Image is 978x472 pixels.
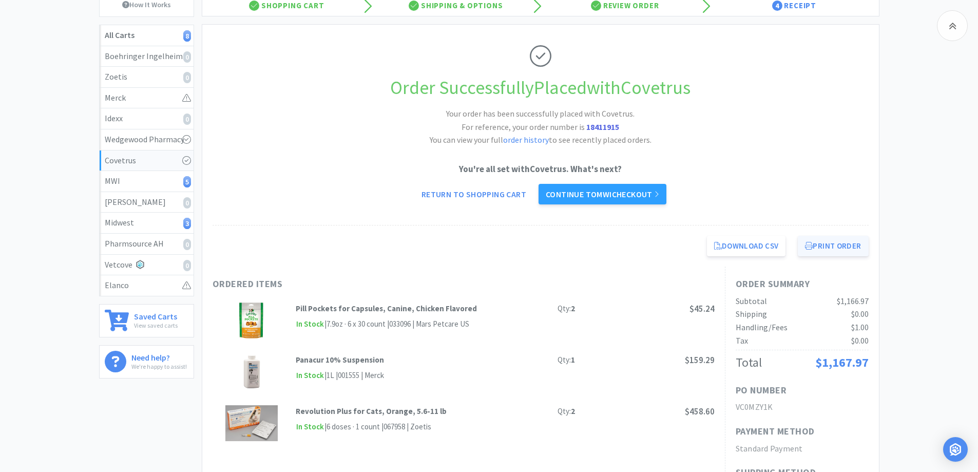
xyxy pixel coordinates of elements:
[736,424,815,439] h1: Payment Method
[105,112,188,125] div: Idexx
[503,135,549,145] a: order history
[571,406,575,416] strong: 2
[100,129,194,150] a: Wedgewood Pharmacy
[131,351,187,362] h6: Need help?
[772,1,782,11] span: 4
[213,277,521,292] h1: Ordered Items
[100,25,194,46] a: All Carts8
[943,437,968,462] div: Open Intercom Messenger
[736,353,762,372] div: Total
[100,171,194,192] a: MWI5
[851,335,869,346] span: $0.00
[324,422,380,431] span: | 6 doses · 1 count
[131,362,187,371] p: We're happy to assist!
[100,88,194,109] a: Merck
[134,320,178,330] p: View saved carts
[213,162,869,176] p: You're all set with Covetrus . What's next?
[380,421,431,433] div: | 067958 | Zoetis
[183,239,191,250] i: 0
[736,308,767,321] div: Shipping
[105,175,188,188] div: MWI
[334,369,384,382] div: | 001555 | Merck
[837,296,869,306] span: $1,166.97
[851,322,869,332] span: $1.00
[183,51,191,63] i: 0
[736,442,869,456] h2: Standard Payment
[387,107,695,147] h2: Your order has been successfully placed with Covetrus. You can view your full to see recently pla...
[414,184,533,204] a: Return to Shopping Cart
[183,114,191,125] i: 0
[736,383,787,398] h1: PO Number
[324,319,386,329] span: | 7.9oz · 6 x 30 count
[100,67,194,88] a: Zoetis0
[736,321,788,334] div: Handling/Fees
[689,303,715,314] span: $45.24
[105,30,135,40] strong: All Carts
[100,255,194,276] a: Vetcove0
[183,30,191,42] i: 8
[296,304,477,313] strong: Pill Pockets for Capsules, Canine, Chicken Flavored
[736,277,869,292] h1: Order Summary
[558,405,575,418] div: Qty:
[105,91,188,105] div: Merck
[296,369,324,382] span: In Stock
[100,46,194,67] a: Boehringer Ingelheim0
[571,304,575,313] strong: 2
[183,176,191,187] i: 5
[105,50,188,63] div: Boehringer Ingelheim
[386,318,469,330] div: | 033096 | Mars Petcare US
[213,73,869,103] h1: Order Successfully Placed with Covetrus
[100,150,194,172] a: Covetrus
[586,122,619,132] strong: 18411915
[685,354,715,366] span: $159.29
[99,304,194,337] a: Saved CartsView saved carts
[105,196,188,209] div: [PERSON_NAME]
[571,355,575,365] strong: 1
[100,275,194,296] a: Elanco
[296,421,324,433] span: In Stock
[105,154,188,167] div: Covetrus
[736,401,869,414] h2: VC0MZY1K
[296,406,447,416] strong: Revolution Plus for Cats, Orange, 5.6-11 lb
[134,310,178,320] h6: Saved Carts
[851,309,869,319] span: $0.00
[100,192,194,213] a: [PERSON_NAME]0
[183,218,191,229] i: 3
[105,279,188,292] div: Elanco
[685,406,715,417] span: $458.60
[462,122,619,132] span: For reference, your order number is
[183,260,191,271] i: 0
[539,184,666,204] a: Continue toMWIcheckout
[815,354,869,370] span: $1,167.97
[100,213,194,234] a: Midwest3
[558,303,575,315] div: Qty:
[183,197,191,209] i: 0
[798,236,868,256] button: Print Order
[736,334,748,348] div: Tax
[105,216,188,230] div: Midwest
[105,70,188,84] div: Zoetis
[105,133,188,146] div: Wedgewood Pharmacy
[558,354,575,366] div: Qty:
[296,318,324,331] span: In Stock
[100,108,194,129] a: Idexx0
[225,405,277,441] img: a8380f7595aa4f52bd646e1875a63bb3_283688.png
[324,370,334,380] span: | 1L
[234,354,270,390] img: f599e3af8ca64a0783ae3959ecf4fef9_26152.png
[105,237,188,251] div: Pharmsource AH
[707,236,786,256] a: Download CSV
[239,303,264,338] img: 054a4a49e08e4efb922b3df69e1b8faa_31603.png
[736,295,767,308] div: Subtotal
[296,355,384,365] strong: Panacur 10% Suspension
[105,258,188,272] div: Vetcove
[100,234,194,255] a: Pharmsource AH0
[183,72,191,83] i: 0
